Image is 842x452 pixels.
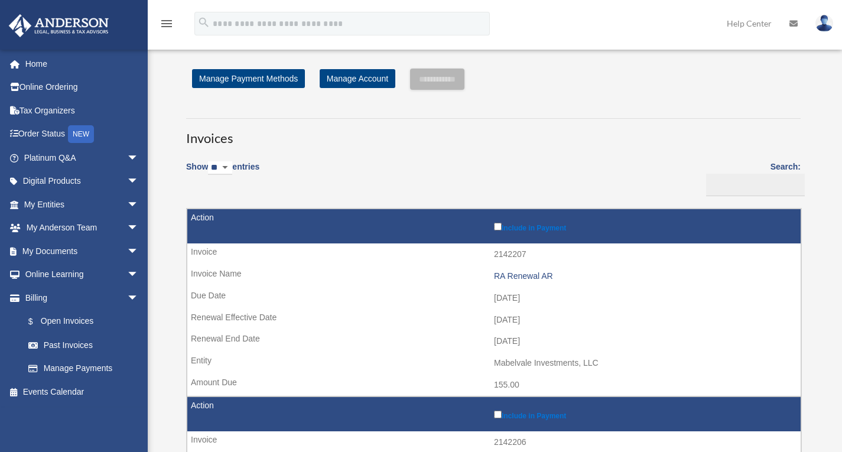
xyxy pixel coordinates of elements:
[320,69,395,88] a: Manage Account
[8,239,157,263] a: My Documentsarrow_drop_down
[127,146,151,170] span: arrow_drop_down
[127,239,151,264] span: arrow_drop_down
[68,125,94,143] div: NEW
[8,52,157,76] a: Home
[8,216,157,240] a: My Anderson Teamarrow_drop_down
[8,76,157,99] a: Online Ordering
[17,310,145,334] a: $Open Invoices
[8,170,157,193] a: Digital Productsarrow_drop_down
[17,357,151,381] a: Manage Payments
[8,286,151,310] a: Billingarrow_drop_down
[5,14,112,37] img: Anderson Advisors Platinum Portal
[35,314,41,329] span: $
[127,193,151,217] span: arrow_drop_down
[702,160,801,196] label: Search:
[187,330,801,353] td: [DATE]
[160,17,174,31] i: menu
[187,352,801,375] td: Mabelvale Investments, LLC
[187,374,801,396] td: 155.00
[127,216,151,240] span: arrow_drop_down
[8,122,157,147] a: Order StatusNEW
[186,118,801,148] h3: Invoices
[160,21,174,31] a: menu
[494,220,795,232] label: Include in Payment
[192,69,305,88] a: Manage Payment Methods
[8,146,157,170] a: Platinum Q&Aarrow_drop_down
[494,411,502,418] input: Include in Payment
[706,174,805,196] input: Search:
[8,263,157,287] a: Online Learningarrow_drop_down
[815,15,833,32] img: User Pic
[187,309,801,331] td: [DATE]
[187,287,801,310] td: [DATE]
[186,160,259,187] label: Show entries
[127,263,151,287] span: arrow_drop_down
[208,161,232,175] select: Showentries
[17,333,151,357] a: Past Invoices
[494,408,795,420] label: Include in Payment
[187,243,801,266] td: 2142207
[197,16,210,29] i: search
[127,170,151,194] span: arrow_drop_down
[8,99,157,122] a: Tax Organizers
[127,286,151,310] span: arrow_drop_down
[8,380,157,404] a: Events Calendar
[494,223,502,230] input: Include in Payment
[494,271,795,281] div: RA Renewal AR
[8,193,157,216] a: My Entitiesarrow_drop_down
